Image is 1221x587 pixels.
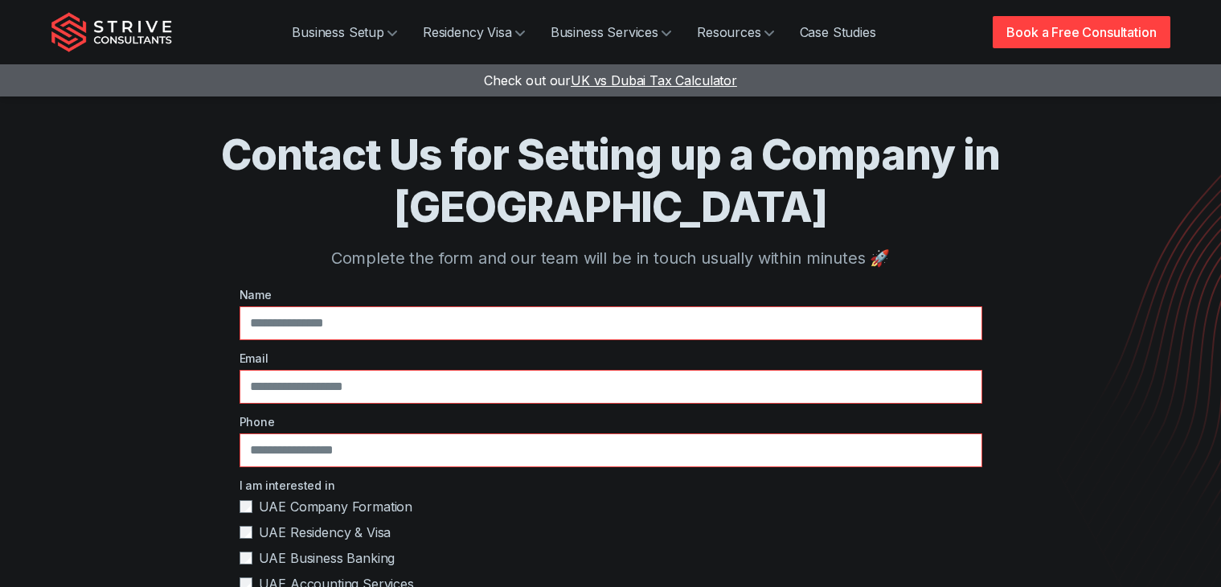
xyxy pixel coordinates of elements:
a: Business Setup [279,16,410,48]
h1: Contact Us for Setting up a Company in [GEOGRAPHIC_DATA] [116,129,1106,233]
label: Email [240,350,982,367]
a: Residency Visa [410,16,538,48]
a: Business Services [538,16,684,48]
a: Case Studies [787,16,889,48]
a: Check out ourUK vs Dubai Tax Calculator [484,72,737,88]
span: UAE Business Banking [259,548,395,568]
p: Complete the form and our team will be in touch usually within minutes 🚀 [116,246,1106,270]
label: Phone [240,413,982,430]
input: UAE Business Banking [240,552,252,564]
input: UAE Residency & Visa [240,526,252,539]
input: UAE Company Formation [240,500,252,513]
img: Strive Consultants [51,12,172,52]
span: UAE Residency & Visa [259,523,391,542]
a: Resources [684,16,787,48]
label: Name [240,286,982,303]
span: UK vs Dubai Tax Calculator [571,72,737,88]
span: UAE Company Formation [259,497,413,516]
a: Book a Free Consultation [993,16,1170,48]
label: I am interested in [240,477,982,494]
